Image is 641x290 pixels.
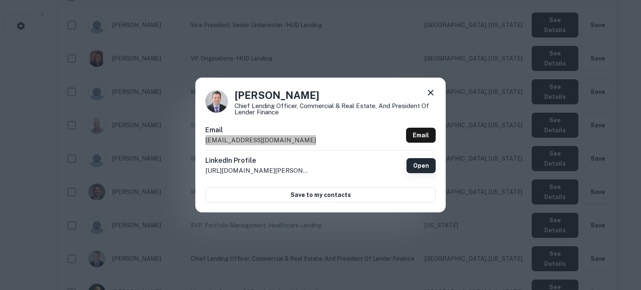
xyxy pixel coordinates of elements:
h6: LinkedIn Profile [205,156,310,166]
h6: Email [205,125,316,135]
button: Save to my contacts [205,187,436,202]
p: Chief Lending Officer, Commercial & Real Estate, and President of Lender Finance [235,103,436,115]
a: Open [406,158,436,173]
img: 1517760157907 [205,90,228,113]
h4: [PERSON_NAME] [235,88,436,103]
p: [EMAIL_ADDRESS][DOMAIN_NAME] [205,135,316,145]
iframe: Chat Widget [599,223,641,263]
a: Email [406,128,436,143]
p: [URL][DOMAIN_NAME][PERSON_NAME] [205,166,310,176]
